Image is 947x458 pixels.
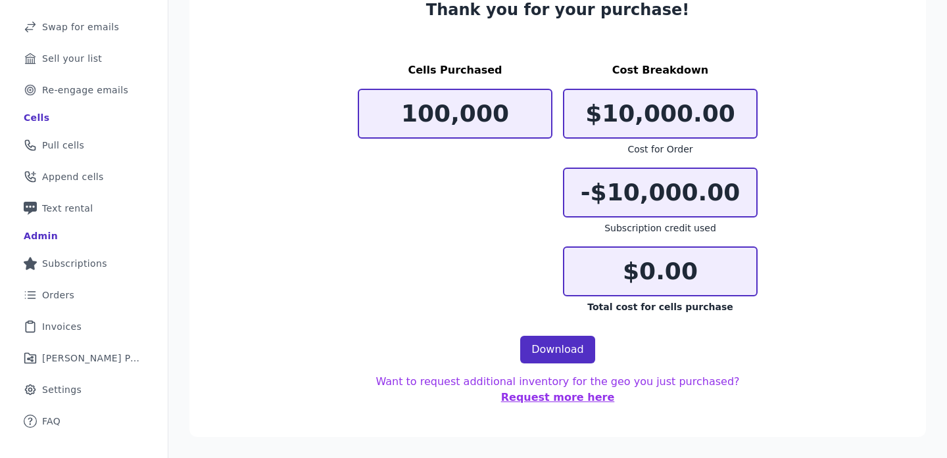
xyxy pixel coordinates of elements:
a: Invoices [11,312,157,341]
a: Download [520,336,595,363]
p: $0.00 [564,258,756,285]
p: Want to request additional inventory for the geo you just purchased? [358,374,758,405]
div: Admin [24,229,58,242]
a: Sell your list [11,44,157,73]
span: Text rental [42,202,93,215]
p: -$10,000.00 [564,179,756,206]
a: Text rental [11,194,157,223]
span: Subscription credit used [604,223,716,233]
span: Subscriptions [42,257,107,270]
span: Total cost for cells purchase [587,302,733,312]
a: Settings [11,375,157,404]
span: Orders [42,288,74,302]
h3: Cells Purchased [358,62,552,78]
a: Pull cells [11,131,157,160]
span: Invoices [42,320,82,333]
span: FAQ [42,415,61,428]
span: Settings [42,383,82,396]
p: $10,000.00 [564,101,756,127]
button: Request more here [501,390,615,405]
span: [PERSON_NAME] Performance [42,352,141,365]
a: Swap for emails [11,12,157,41]
a: Append cells [11,162,157,191]
a: Re-engage emails [11,76,157,104]
div: Cells [24,111,49,124]
p: 100,000 [359,101,551,127]
span: Append cells [42,170,104,183]
a: Orders [11,281,157,309]
h3: Cost Breakdown [563,62,758,78]
span: Cost for Order [627,144,692,154]
a: FAQ [11,407,157,436]
span: Sell your list [42,52,102,65]
a: [PERSON_NAME] Performance [11,344,157,373]
a: Subscriptions [11,249,157,278]
span: Re-engage emails [42,83,128,97]
span: Swap for emails [42,20,119,34]
span: Pull cells [42,139,84,152]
